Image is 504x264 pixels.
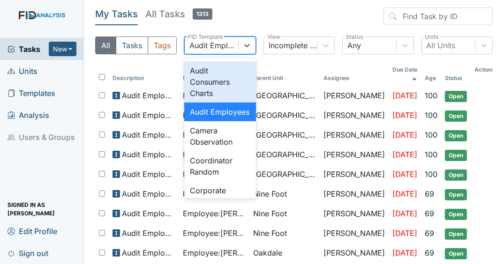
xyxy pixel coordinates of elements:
[320,243,389,263] td: [PERSON_NAME]
[445,209,467,220] span: Open
[183,208,246,219] span: Employee : [PERSON_NAME]
[425,248,434,257] span: 69
[392,91,417,100] span: [DATE]
[95,7,138,21] h5: My Tasks
[253,90,316,101] span: [GEOGRAPHIC_DATA]
[392,248,417,257] span: [DATE]
[183,188,246,199] span: Employee : [PERSON_NAME]
[8,44,49,55] a: Tasks
[253,149,316,160] span: [GEOGRAPHIC_DATA]
[122,227,175,239] span: Audit Employees
[320,106,389,125] td: [PERSON_NAME]
[253,227,287,239] span: Nine Foot
[445,110,467,122] span: Open
[445,91,467,102] span: Open
[320,184,389,204] td: [PERSON_NAME]
[116,37,148,54] button: Tasks
[269,40,318,51] div: Incomplete Tasks
[95,37,116,54] button: All
[122,149,175,160] span: Audit Employees
[122,188,175,199] span: Audit Employees
[8,224,57,238] span: Edit Profile
[253,169,316,180] span: [GEOGRAPHIC_DATA]
[392,150,417,159] span: [DATE]
[253,110,316,121] span: [GEOGRAPHIC_DATA]
[441,62,471,86] th: Toggle SortBy
[99,74,105,80] input: Toggle All Rows Selected
[392,130,417,139] span: [DATE]
[427,40,456,51] div: All Units
[253,129,316,140] span: [GEOGRAPHIC_DATA]
[320,224,389,243] td: [PERSON_NAME]
[445,189,467,200] span: Open
[8,64,38,78] span: Units
[471,62,499,78] th: Actions
[425,209,434,218] span: 69
[253,208,287,219] span: Nine Foot
[184,151,256,181] div: Coordinator Random
[184,103,256,121] div: Audit Employees
[95,37,177,54] div: Type filter
[183,129,246,140] span: Employee : [PERSON_NAME]
[445,169,467,181] span: Open
[8,202,76,216] span: Signed in as [PERSON_NAME]
[193,8,212,20] span: 1313
[8,108,49,122] span: Analysis
[122,90,175,101] span: Audit Employees
[122,247,175,258] span: Audit Employees
[392,228,417,238] span: [DATE]
[122,129,175,140] span: Audit Employees
[425,150,437,159] span: 100
[445,228,467,240] span: Open
[425,130,437,139] span: 100
[145,7,212,21] h5: All Tasks
[249,62,320,86] th: Toggle SortBy
[320,86,389,106] td: [PERSON_NAME]
[392,110,417,120] span: [DATE]
[347,40,361,51] div: Any
[445,150,467,161] span: Open
[320,145,389,165] td: [PERSON_NAME]
[320,165,389,184] td: [PERSON_NAME]
[384,7,493,25] input: Find Task by ID
[183,227,246,239] span: Employee : [PERSON_NAME]
[425,189,434,198] span: 69
[425,228,434,238] span: 69
[184,121,256,151] div: Camera Observation
[184,181,256,211] div: Corporate Compliance
[183,169,246,180] span: Employee : [PERSON_NAME]
[392,189,417,198] span: [DATE]
[49,42,77,56] button: New
[320,204,389,224] td: [PERSON_NAME]
[179,62,249,86] th: Toggle SortBy
[183,149,246,160] span: Employee : [PERSON_NAME]
[183,110,246,121] span: Employee : [PERSON_NAME]
[320,62,389,86] th: Assignee
[253,247,282,258] span: Oakdale
[445,130,467,141] span: Open
[392,209,417,218] span: [DATE]
[389,62,421,86] th: Toggle SortBy
[445,248,467,259] span: Open
[122,169,175,180] span: Audit Employees
[425,110,437,120] span: 100
[425,91,437,100] span: 100
[122,110,175,121] span: Audit Employees
[183,247,246,258] span: Employee : [PERSON_NAME]
[8,246,48,260] span: Sign out
[253,188,287,199] span: Nine Foot
[392,169,417,179] span: [DATE]
[189,40,239,51] div: Audit Employees
[148,37,177,54] button: Tags
[320,125,389,145] td: [PERSON_NAME]
[184,61,256,103] div: Audit Consumers Charts
[122,208,175,219] span: Audit Employees
[425,169,437,179] span: 100
[8,86,55,100] span: Templates
[109,62,179,86] th: Toggle SortBy
[183,90,246,101] span: Employee : [PERSON_NAME]
[421,62,441,86] th: Toggle SortBy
